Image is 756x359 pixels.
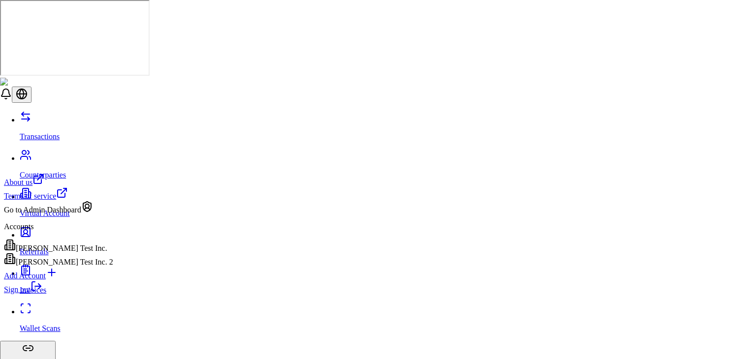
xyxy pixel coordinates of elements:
[4,187,113,201] a: Terms of service
[4,267,113,280] a: Add Account
[4,285,42,294] a: Sign out
[4,253,113,267] div: [PERSON_NAME] Test Inc. 2
[4,201,113,214] div: Go to Admin Dashboard
[4,173,113,187] a: About us
[4,239,113,253] div: [PERSON_NAME] Test Inc.
[4,222,113,231] p: Accounts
